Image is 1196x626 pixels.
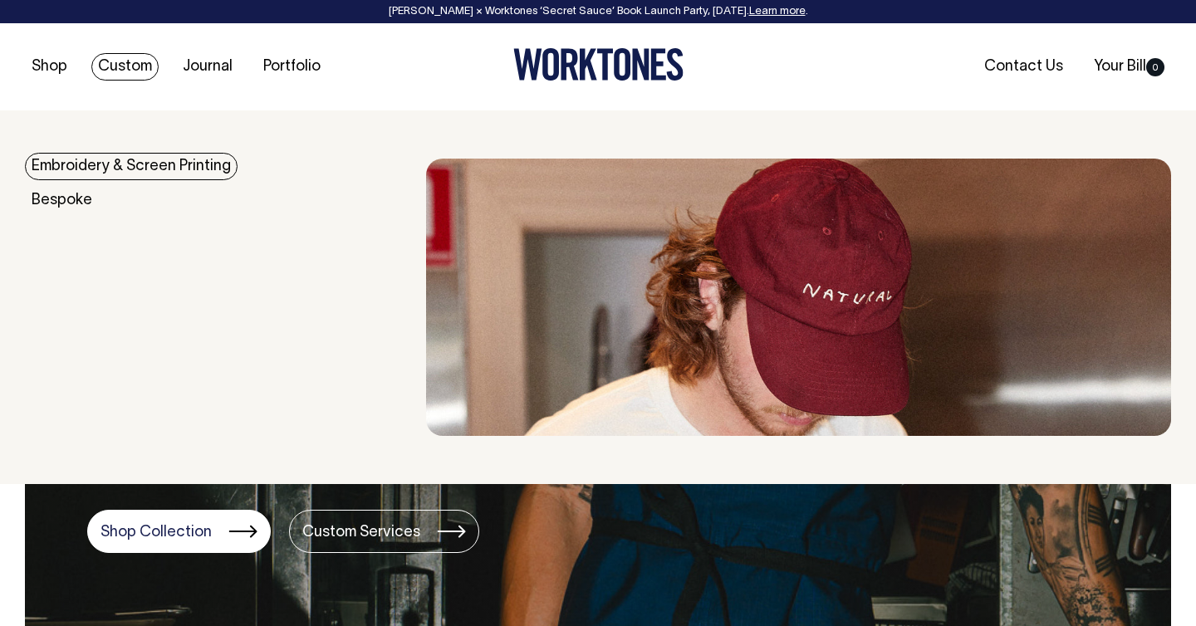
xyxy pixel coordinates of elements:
[1087,53,1171,81] a: Your Bill0
[25,53,74,81] a: Shop
[426,159,1171,436] img: embroidery & Screen Printing
[25,187,99,214] a: Bespoke
[176,53,239,81] a: Journal
[1146,58,1164,76] span: 0
[978,53,1070,81] a: Contact Us
[749,7,806,17] a: Learn more
[289,510,479,553] a: Custom Services
[257,53,327,81] a: Portfolio
[87,510,271,553] a: Shop Collection
[91,53,159,81] a: Custom
[25,153,238,180] a: Embroidery & Screen Printing
[17,6,1179,17] div: [PERSON_NAME] × Worktones ‘Secret Sauce’ Book Launch Party, [DATE]. .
